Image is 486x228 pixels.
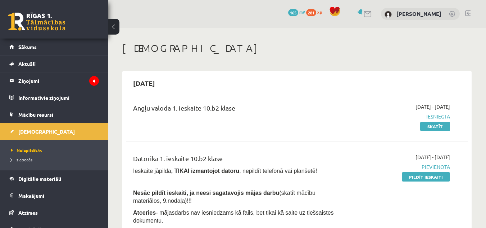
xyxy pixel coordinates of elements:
[18,44,37,50] span: Sākums
[8,13,65,31] a: Rīgas 1. Tālmācības vidusskola
[9,72,99,89] a: Ziņojumi4
[89,76,99,86] i: 4
[133,190,279,196] span: Nesāc pildīt ieskaiti, ja neesi sagatavojis mājas darbu
[11,147,101,153] a: Neizpildītās
[9,204,99,221] a: Atzīmes
[133,210,156,216] b: Atceries
[11,156,101,163] a: Izlabotās
[18,111,53,118] span: Mācību resursi
[9,170,99,187] a: Digitālie materiāli
[9,123,99,140] a: [DEMOGRAPHIC_DATA]
[415,153,450,161] span: [DATE] - [DATE]
[299,9,305,15] span: mP
[133,153,341,167] div: Datorika 1. ieskaite 10.b2 klase
[306,9,326,15] a: 281 xp
[396,10,441,17] a: [PERSON_NAME]
[18,72,99,89] legend: Ziņojumi
[385,11,392,18] img: Ksenija Misņika
[133,210,334,224] span: - mājasdarbs nav iesniedzams kā fails, bet tikai kā saite uz tiešsaistes dokumentu.
[420,122,450,131] a: Skatīt
[288,9,298,16] span: 165
[18,61,36,67] span: Aktuāli
[9,89,99,106] a: Informatīvie ziņojumi
[9,187,99,204] a: Maksājumi
[126,75,162,91] h2: [DATE]
[11,147,42,153] span: Neizpildītās
[9,106,99,123] a: Mācību resursi
[171,168,239,174] b: , TIKAI izmantojot datoru
[317,9,322,15] span: xp
[351,163,450,171] span: Pievienota
[122,42,472,54] h1: [DEMOGRAPHIC_DATA]
[9,55,99,72] a: Aktuāli
[306,9,316,16] span: 281
[18,209,38,216] span: Atzīmes
[133,103,341,116] div: Angļu valoda 1. ieskaite 10.b2 klase
[18,128,75,135] span: [DEMOGRAPHIC_DATA]
[351,113,450,120] span: Iesniegta
[133,190,315,204] span: (skatīt mācību materiālos, 9.nodaļa)!!!
[18,89,99,106] legend: Informatīvie ziņojumi
[288,9,305,15] a: 165 mP
[415,103,450,111] span: [DATE] - [DATE]
[402,172,450,182] a: Pildīt ieskaiti
[18,187,99,204] legend: Maksājumi
[133,168,317,174] span: Ieskaite jāpilda , nepildīt telefonā vai planšetē!
[9,39,99,55] a: Sākums
[18,175,61,182] span: Digitālie materiāli
[11,157,32,162] span: Izlabotās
